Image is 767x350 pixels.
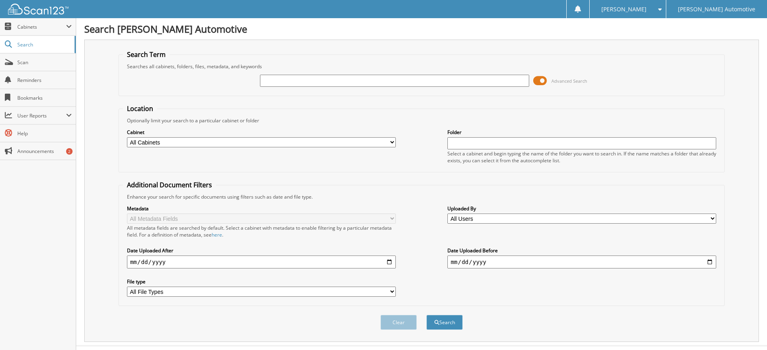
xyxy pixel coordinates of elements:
button: Search [426,315,463,330]
label: Folder [447,129,716,136]
span: Announcements [17,148,72,155]
span: Advanced Search [551,78,587,84]
span: User Reports [17,112,66,119]
legend: Additional Document Filters [123,180,216,189]
div: 2 [66,148,73,155]
label: Date Uploaded Before [447,247,716,254]
div: All metadata fields are searched by default. Select a cabinet with metadata to enable filtering b... [127,224,396,238]
legend: Search Term [123,50,170,59]
span: Help [17,130,72,137]
a: here [212,231,222,238]
label: Uploaded By [447,205,716,212]
span: [PERSON_NAME] Automotive [678,7,755,12]
span: Search [17,41,71,48]
span: Reminders [17,77,72,84]
label: File type [127,278,396,285]
div: Searches all cabinets, folders, files, metadata, and keywords [123,63,721,70]
img: scan123-logo-white.svg [8,4,69,15]
input: end [447,256,716,268]
div: Enhance your search for specific documents using filters such as date and file type. [123,193,721,200]
button: Clear [380,315,417,330]
label: Cabinet [127,129,396,136]
span: [PERSON_NAME] [601,7,646,12]
div: Select a cabinet and begin typing the name of the folder you want to search in. If the name match... [447,150,716,164]
input: start [127,256,396,268]
legend: Location [123,104,157,113]
label: Metadata [127,205,396,212]
span: Cabinets [17,23,66,30]
div: Optionally limit your search to a particular cabinet or folder [123,117,721,124]
h1: Search [PERSON_NAME] Automotive [84,22,759,36]
label: Date Uploaded After [127,247,396,254]
span: Scan [17,59,72,66]
span: Bookmarks [17,94,72,101]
